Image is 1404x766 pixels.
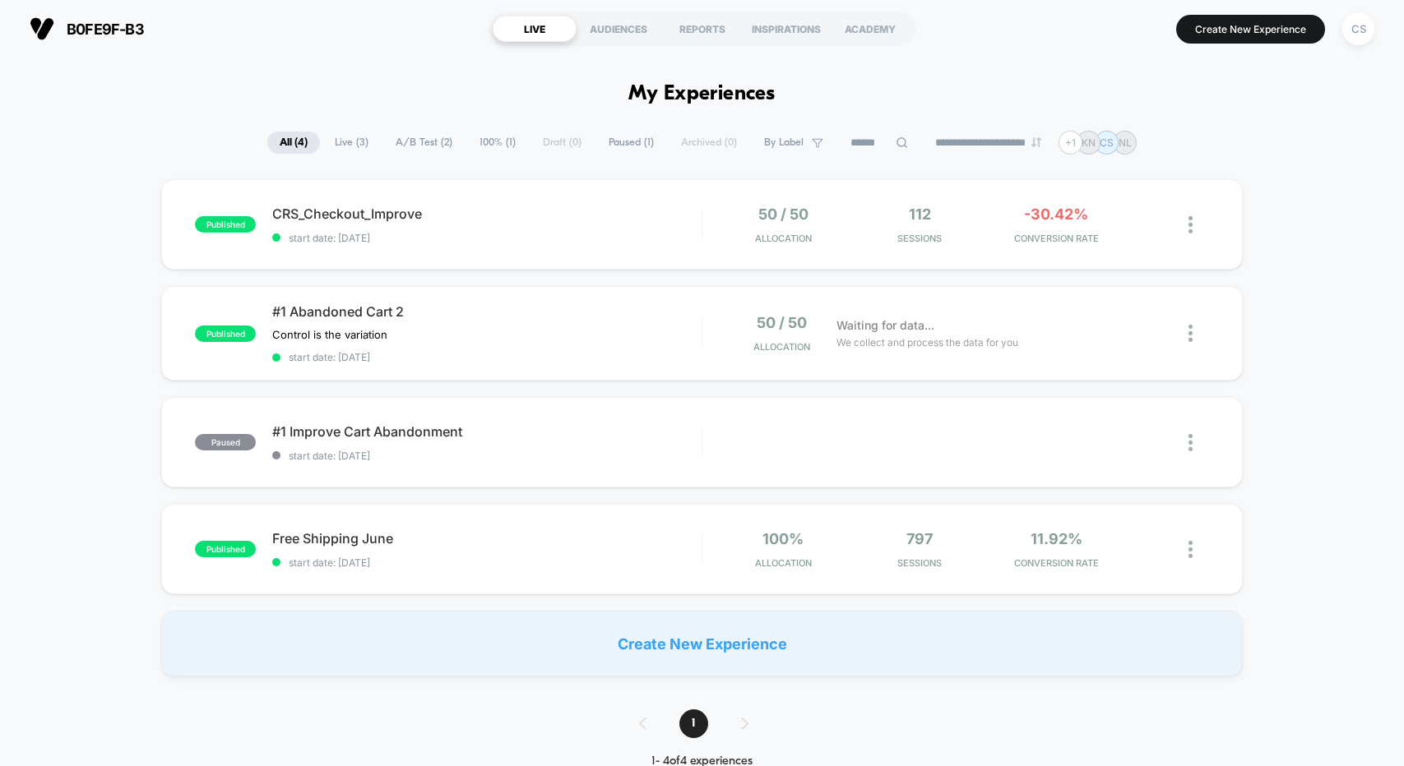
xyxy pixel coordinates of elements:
[272,232,701,244] span: start date: [DATE]
[272,423,701,440] span: #1 Improve Cart Abandonment
[628,82,776,106] h1: My Experiences
[467,132,528,154] span: 100% ( 1 )
[906,530,933,547] span: 797
[1059,131,1082,155] div: + 1
[322,132,381,154] span: Live ( 3 )
[758,205,809,223] span: 50 / 50
[272,351,701,363] span: start date: [DATE]
[493,16,577,42] div: LIVE
[596,132,666,154] span: Paused ( 1 )
[679,709,708,738] span: 1
[660,16,744,42] div: REPORTS
[30,16,54,41] img: Visually logo
[272,556,701,569] span: start date: [DATE]
[195,541,256,557] span: published
[909,205,931,223] span: 112
[744,16,828,42] div: INSPIRATIONS
[762,530,804,547] span: 100%
[836,335,1018,350] span: We collect and process the data for you
[1176,15,1325,44] button: Create New Experience
[1189,541,1193,558] img: close
[1342,13,1374,45] div: CS
[272,205,701,222] span: CRS_Checkout_Improve
[272,450,701,462] span: start date: [DATE]
[1100,136,1114,149] p: CS
[195,434,256,450] span: paused
[992,233,1120,244] span: CONVERSION RATE
[836,316,934,335] span: Waiting for data...
[1024,205,1088,223] span: -30.42%
[25,16,149,42] button: b0fe9f-b3
[855,557,984,569] span: Sessions
[272,328,387,341] span: Control is the variation
[67,21,144,38] span: b0fe9f-b3
[764,136,804,149] span: By Label
[267,132,320,154] span: All ( 4 )
[1189,434,1193,451] img: close
[195,216,256,233] span: published
[753,341,810,353] span: Allocation
[272,530,701,547] span: Free Shipping June
[992,557,1120,569] span: CONVERSION RATE
[577,16,660,42] div: AUDIENCES
[755,557,812,569] span: Allocation
[1189,325,1193,342] img: close
[855,233,984,244] span: Sessions
[195,325,256,342] span: published
[757,314,807,331] span: 50 / 50
[383,132,465,154] span: A/B Test ( 2 )
[828,16,912,42] div: ACADEMY
[272,303,701,320] span: #1 Abandoned Cart 2
[1337,12,1379,46] button: CS
[1119,136,1132,149] p: NL
[1031,137,1041,147] img: end
[161,611,1242,676] div: Create New Experience
[1031,530,1082,547] span: 11.92%
[1082,136,1096,149] p: KN
[755,233,812,244] span: Allocation
[1189,216,1193,233] img: close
